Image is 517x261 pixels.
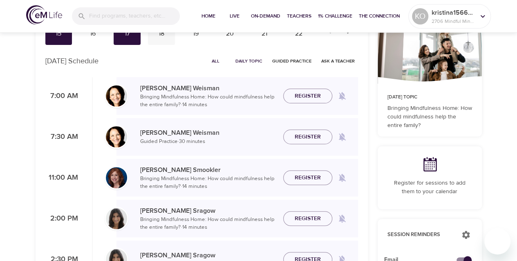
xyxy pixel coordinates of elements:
[318,55,358,67] button: Ask a Teacher
[387,104,472,130] p: Bringing Mindfulness Home: How could mindfulness help the entire family?
[332,86,352,106] span: Remind me when a class goes live every Wednesday at 7:00 AM
[283,89,332,104] button: Register
[254,29,275,38] div: 21
[140,128,277,138] p: [PERSON_NAME] Weisman
[199,12,218,20] span: Home
[140,93,277,109] p: Bringing Mindfulness Home: How could mindfulness help the entire family? · 14 minutes
[289,29,309,38] div: 22
[140,175,277,191] p: Bringing Mindfulness Home: How could mindfulness help the entire family? · 14 minutes
[140,250,277,260] p: [PERSON_NAME] Sragow
[45,213,78,224] p: 2:00 PM
[295,173,321,183] span: Register
[251,12,280,20] span: On-Demand
[26,5,62,25] img: logo
[283,170,332,185] button: Register
[295,91,321,101] span: Register
[332,127,352,147] span: Remind me when a class goes live every Wednesday at 7:30 AM
[140,216,277,232] p: Bringing Mindfulness Home: How could mindfulness help the entire family? · 14 minutes
[321,57,355,65] span: Ask a Teacher
[318,12,352,20] span: 1% Challenge
[225,12,244,20] span: Live
[45,132,78,143] p: 7:30 AM
[45,91,78,102] p: 7:00 AM
[283,129,332,145] button: Register
[45,56,98,67] p: [DATE] Schedule
[432,18,475,25] p: 2706 Mindful Minutes
[484,228,510,254] iframe: Button to launch messaging window
[387,231,453,239] p: Session Reminders
[220,29,240,38] div: 20
[232,55,266,67] button: Daily Topic
[203,55,229,67] button: All
[332,168,352,187] span: Remind me when a class goes live every Wednesday at 11:00 AM
[359,12,400,20] span: The Connection
[235,57,262,65] span: Daily Topic
[206,57,226,65] span: All
[140,165,277,175] p: [PERSON_NAME] Smookler
[186,29,206,38] div: 19
[332,209,352,228] span: Remind me when a class goes live every Wednesday at 2:00 PM
[140,138,277,146] p: Guided Practice · 30 minutes
[106,126,127,147] img: Laurie_Weisman-min.jpg
[387,94,472,101] p: [DATE] Topic
[295,214,321,224] span: Register
[89,7,180,25] input: Find programs, teachers, etc...
[295,132,321,142] span: Register
[49,29,69,38] div: 15
[140,83,277,93] p: [PERSON_NAME] Weisman
[283,211,332,226] button: Register
[412,8,428,25] div: KO
[269,55,315,67] button: Guided Practice
[106,85,127,107] img: Laurie_Weisman-min.jpg
[432,8,475,18] p: kristina1566334809
[387,179,472,196] p: Register for sessions to add them to your calendar
[117,29,137,38] div: 17
[106,208,127,229] img: Lara_Sragow-min.jpg
[151,29,172,38] div: 18
[287,12,311,20] span: Teachers
[140,206,277,216] p: [PERSON_NAME] Sragow
[106,167,127,188] img: Elaine_Smookler-min.jpg
[45,172,78,183] p: 11:00 AM
[83,29,103,38] div: 16
[272,57,311,65] span: Guided Practice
